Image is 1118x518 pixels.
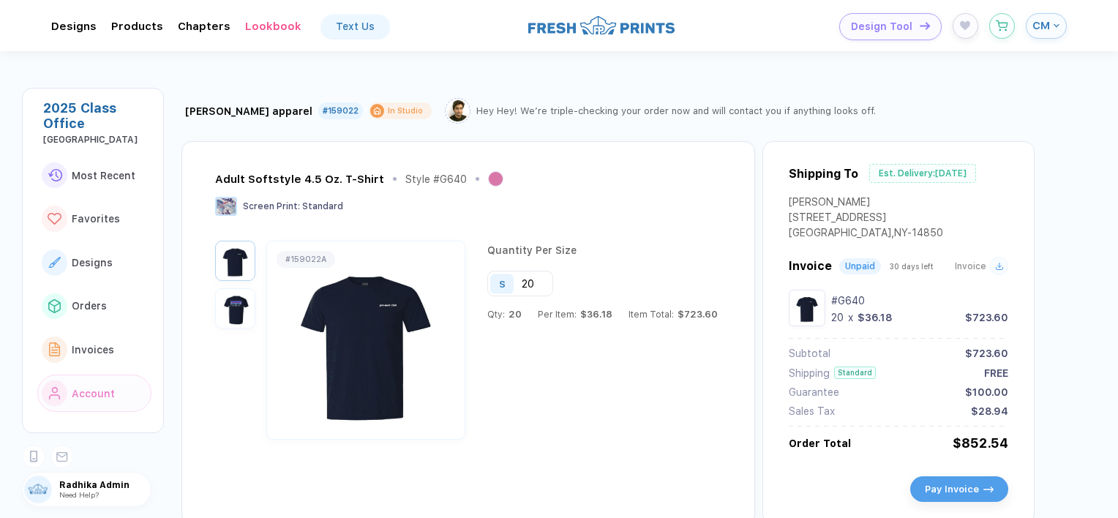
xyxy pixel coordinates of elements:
div: #159022 [323,106,359,116]
div: Quantity Per Size [487,244,718,271]
span: Standard [302,201,343,211]
div: Per Item: [538,309,612,320]
div: Style # G640 [405,173,467,185]
div: Order Total [789,438,851,449]
div: $100.00 [965,386,1008,398]
div: Standard [834,367,876,379]
button: link to iconInvoices [37,331,151,369]
img: logo [528,14,675,37]
div: [GEOGRAPHIC_DATA] , NY - 14850 [789,227,943,242]
button: link to iconMost Recent [37,157,151,195]
div: Adult Softstyle 4.5 Oz. T-Shirt [215,173,384,186]
span: $36.18 [577,309,612,320]
img: link to icon [49,342,61,356]
div: ChaptersToggle dropdown menu chapters [178,20,230,33]
div: Lookbook [245,20,301,33]
span: Design Tool [851,20,912,33]
button: link to iconOrders [37,288,151,326]
div: Hey Hey! We’re triple-checking your order now and will contact you if anything looks off. [476,105,876,116]
img: link to icon [48,213,61,225]
span: Favorites [72,213,120,225]
div: FREE [984,367,1008,379]
div: 2025 Class Office [43,100,151,131]
div: [PERSON_NAME] [789,196,943,211]
span: Screen Print : [243,201,300,211]
div: $28.94 [971,405,1008,417]
div: # 159022A [285,255,326,264]
div: 20 [831,312,844,323]
span: Invoices [72,344,114,356]
div: In Studio [388,105,423,116]
img: 1756736923584ylzuc_nt_front.png [219,244,252,277]
img: link to icon [49,387,61,400]
img: icon [920,22,930,30]
img: 1756736923584yzrdz_nt_back.png [219,292,252,325]
a: Text Us [321,15,389,38]
button: link to iconFavorites [37,200,151,238]
div: Item Total: [629,309,718,320]
div: [STREET_ADDRESS] [789,211,943,227]
button: Design Toolicon [839,13,942,40]
span: 20 [505,309,522,320]
div: ProductsToggle dropdown menu [111,20,163,33]
span: $723.60 [674,309,718,320]
div: DesignsToggle dropdown menu [51,20,97,33]
span: 30 days left [890,262,934,271]
button: CM [1026,13,1067,39]
span: Need Help? [59,490,99,499]
img: 1756736923584ylzuc_nt_front.png [271,255,461,426]
span: Account [72,388,115,399]
button: link to iconAccount [37,375,151,413]
span: Designs [72,257,113,269]
span: CM [1032,19,1050,32]
div: Shipping To [789,167,858,181]
img: icon [983,487,994,492]
div: $36.18 [858,312,893,323]
span: Invoice [789,259,832,273]
div: x [847,312,855,323]
div: S [499,278,506,289]
div: Guarantee [789,386,839,398]
button: link to iconDesigns [37,244,151,282]
div: #G640 [831,295,1008,307]
span: Radhika Admin [59,480,151,490]
img: Screen Print [215,197,237,216]
div: Unpaid [845,261,875,271]
div: Shipping [789,367,830,379]
span: Most Recent [72,170,135,181]
div: [PERSON_NAME] apparel [185,105,312,117]
img: user profile [24,476,52,503]
span: Orders [72,300,107,312]
img: Tariq.png [447,100,468,121]
span: Pay Invoice [925,484,979,495]
div: Abilene Christian University [43,135,151,145]
div: $723.60 [965,348,1008,359]
button: Pay Invoiceicon [910,476,1008,502]
img: link to icon [48,169,62,181]
div: Text Us [336,20,375,32]
div: Sales Tax [789,405,835,417]
img: link to icon [48,257,61,268]
div: Subtotal [789,348,830,359]
img: link to icon [48,299,61,312]
div: LookbookToggle dropdown menu chapters [245,20,301,33]
div: Qty: [487,309,522,320]
div: $852.54 [953,435,1008,451]
img: 1756736923584ylzuc_nt_front.png [792,293,822,323]
div: Est. Delivery: [DATE] [869,164,976,183]
span: Invoice [955,261,986,271]
div: $723.60 [965,312,1008,323]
